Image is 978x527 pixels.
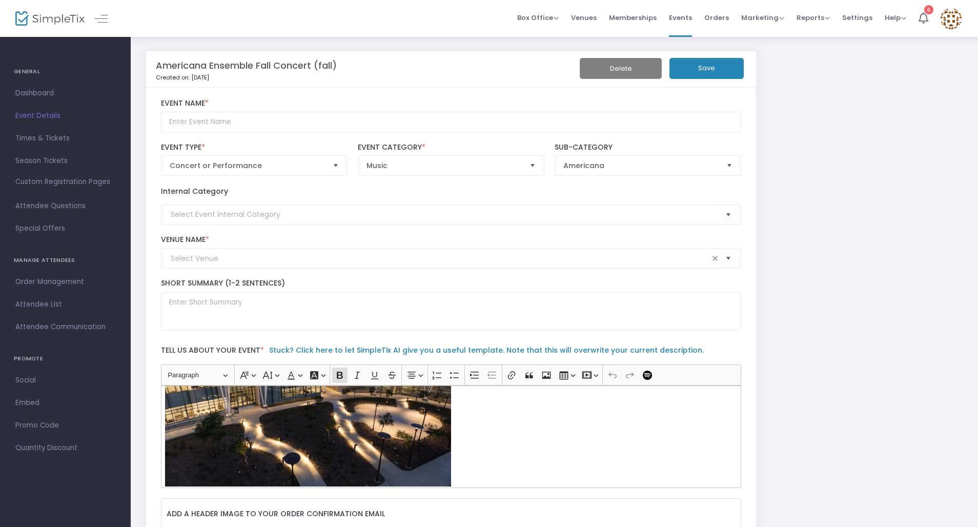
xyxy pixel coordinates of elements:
[168,369,221,381] span: Paragraph
[161,112,742,133] input: Enter Event Name
[555,143,742,152] label: Sub-Category
[165,299,451,487] img: 637633968195170020BMC-631.jpg
[14,62,117,82] h4: GENERAL
[15,275,115,289] span: Order Management
[170,160,325,171] span: Concert or Performance
[171,253,709,264] input: Select Venue
[358,143,545,152] label: Event Category
[15,298,115,311] span: Attendee List
[669,5,692,31] span: Events
[721,204,736,225] button: Select
[709,252,721,265] span: clear
[366,160,522,171] span: Music
[517,13,559,23] span: Box Office
[563,160,719,171] span: Americana
[15,109,115,123] span: Event Details
[609,5,657,31] span: Memberships
[15,222,115,235] span: Special Offers
[15,199,115,213] span: Attendee Questions
[161,278,285,288] span: Short Summary (1-2 Sentences)
[161,364,742,385] div: Editor toolbar
[741,13,784,23] span: Marketing
[161,99,742,108] label: Event Name
[163,367,232,383] button: Paragraph
[842,5,872,31] span: Settings
[580,58,662,79] button: Delete
[669,58,744,79] button: Save
[15,132,115,145] span: Times & Tickets
[525,156,540,175] button: Select
[15,87,115,100] span: Dashboard
[156,73,549,82] p: Created on: [DATE]
[269,345,704,355] a: Stuck? Click here to let SimpleTix AI give you a useful template. Note that this will overwrite y...
[885,13,906,23] span: Help
[329,156,343,175] button: Select
[15,419,115,432] span: Promo Code
[156,58,337,72] m-panel-title: Americana Ensemble Fall Concert (fall)
[15,177,110,187] span: Custom Registration Pages
[797,13,830,23] span: Reports
[161,186,228,197] label: Internal Category
[161,386,742,488] div: Rich Text Editor, main
[15,396,115,410] span: Embed
[156,340,746,364] label: Tell us about your event
[15,154,115,168] span: Season Tickets
[722,156,737,175] button: Select
[167,504,385,525] label: Add a header image to your order confirmation email
[15,441,115,455] span: Quantity Discount
[571,5,597,31] span: Venues
[14,349,117,369] h4: PROMOTE
[161,235,742,245] label: Venue Name
[14,250,117,271] h4: MANAGE ATTENDEES
[171,209,722,220] input: Select Event Internal Category
[704,5,729,31] span: Orders
[161,143,348,152] label: Event Type
[924,5,933,14] div: 6
[721,248,736,269] button: Select
[15,320,115,334] span: Attendee Communication
[15,374,115,387] span: Social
